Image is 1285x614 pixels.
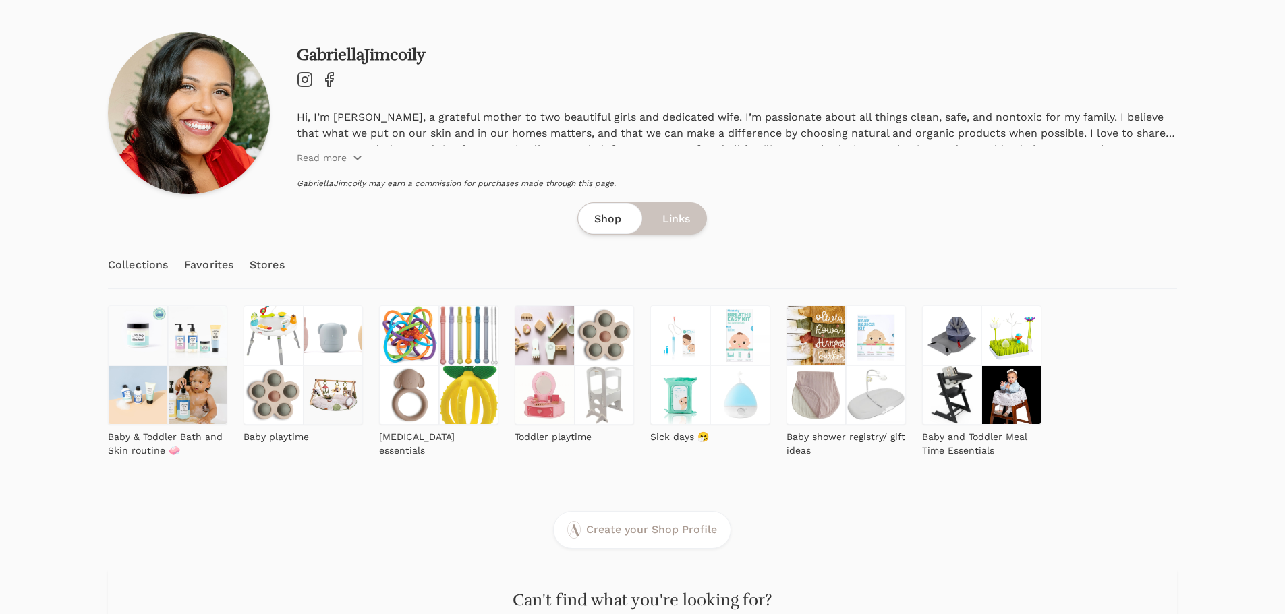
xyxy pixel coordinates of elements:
img: Sick days 🤧 [650,365,710,425]
a: Create your Shop Profile [553,511,731,549]
img: Baby playtime [244,365,304,425]
a: GabriellaJimcoily [297,44,426,65]
a: Favorites [184,241,233,288]
p: Toddler playtime [515,430,592,443]
a: Baby & Toddler Bath and Skin routine 🧼 [108,425,227,457]
img: Baby shower registry/ gift ideas [846,305,906,365]
span: Links [662,211,690,227]
a: Baby and Toddler Meal Time Essentials [922,425,1041,457]
img: Baby & Toddler Bath and Skin routine 🧼 [108,305,168,365]
img: Baby shower registry/ gift ideas [846,365,906,425]
img: Baby & Toddler Bath and Skin routine 🧼 [168,365,228,425]
img: Profile picture [108,32,270,194]
a: Sick days 🤧 [650,425,770,443]
a: Baby & Toddler Bath and Skin routine 🧼 Baby & Toddler Bath and Skin routine 🧼 Baby & Toddler Bath... [108,305,227,425]
a: Sick days 🤧 Sick days 🤧 Sick days 🤧 Sick days 🤧 [650,305,770,425]
p: Baby and Toddler Meal Time Essentials [922,430,1041,457]
h3: Can't find what you're looking for? [362,591,922,610]
img: Baby and Toddler Meal Time Essentials [922,365,982,425]
img: Baby and Toddler Meal Time Essentials [981,305,1041,365]
a: Baby playtime Baby playtime Baby playtime Baby playtime [244,305,363,425]
img: Sick days 🤧 [710,365,770,425]
a: Teething essentials Teething essentials Teething essentials Teething essentials [379,305,498,425]
img: Baby playtime [244,305,304,365]
a: Toddler playtime Toddler playtime Toddler playtime Toddler playtime [515,305,634,425]
img: Baby & Toddler Bath and Skin routine 🧼 [108,365,168,425]
p: Hi, I’m [PERSON_NAME], a grateful mother to two beautiful girls and dedicated wife. I’m passionat... [297,109,1177,142]
a: Baby shower registry/ gift ideas [787,425,906,457]
img: Sick days 🤧 [650,305,710,365]
p: [MEDICAL_DATA] essentials [379,430,498,457]
button: Read more [297,151,363,164]
a: Baby shower registry/ gift ideas Baby shower registry/ gift ideas Baby shower registry/ gift idea... [787,305,906,425]
img: Toddler playtime [515,365,575,425]
img: Teething essentials [439,365,499,425]
a: Stores [250,241,285,288]
img: Baby playtime [304,305,364,365]
a: Toddler playtime [515,425,634,443]
p: Baby shower registry/ gift ideas [787,430,906,457]
p: GabriellaJimcoily may earn a commission for purchases made through this page. [297,178,1177,189]
a: Baby and Toddler Meal Time Essentials Baby and Toddler Meal Time Essentials Baby and Toddler Meal... [922,305,1041,425]
p: Sick days 🤧 [650,430,709,443]
a: Collections [108,241,168,288]
img: Baby and Toddler Meal Time Essentials [981,365,1041,425]
img: Teething essentials [379,365,439,425]
p: Baby & Toddler Bath and Skin routine 🧼 [108,430,227,457]
a: Baby playtime [244,425,363,443]
img: Baby shower registry/ gift ideas [787,305,847,365]
img: Sick days 🤧 [710,305,770,365]
a: [MEDICAL_DATA] essentials [379,425,498,457]
img: Toddler playtime [515,305,575,365]
img: Teething essentials [439,305,499,365]
img: Baby and Toddler Meal Time Essentials [922,305,982,365]
p: Read more [297,151,347,164]
img: Toddler playtime [575,365,635,425]
img: Baby playtime [304,365,364,425]
img: Baby shower registry/ gift ideas [787,365,847,425]
p: Baby playtime [244,430,309,443]
img: Toddler playtime [575,305,635,365]
span: Shop [594,211,621,227]
img: Baby & Toddler Bath and Skin routine 🧼 [168,305,228,365]
img: Teething essentials [379,305,439,365]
